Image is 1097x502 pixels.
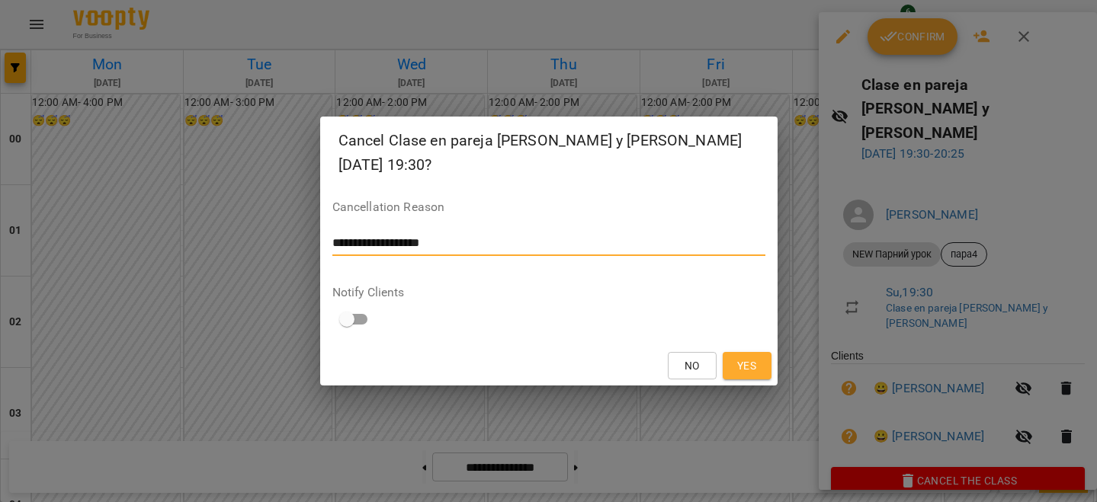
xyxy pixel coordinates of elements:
button: No [668,352,717,379]
span: No [685,357,700,375]
label: Cancellation Reason [332,201,765,213]
span: Yes [737,357,756,375]
button: Yes [723,352,771,379]
h2: Cancel Clase en pareja [PERSON_NAME] y [PERSON_NAME] [DATE] 19:30? [338,129,759,177]
label: Notify Clients [332,286,765,299]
